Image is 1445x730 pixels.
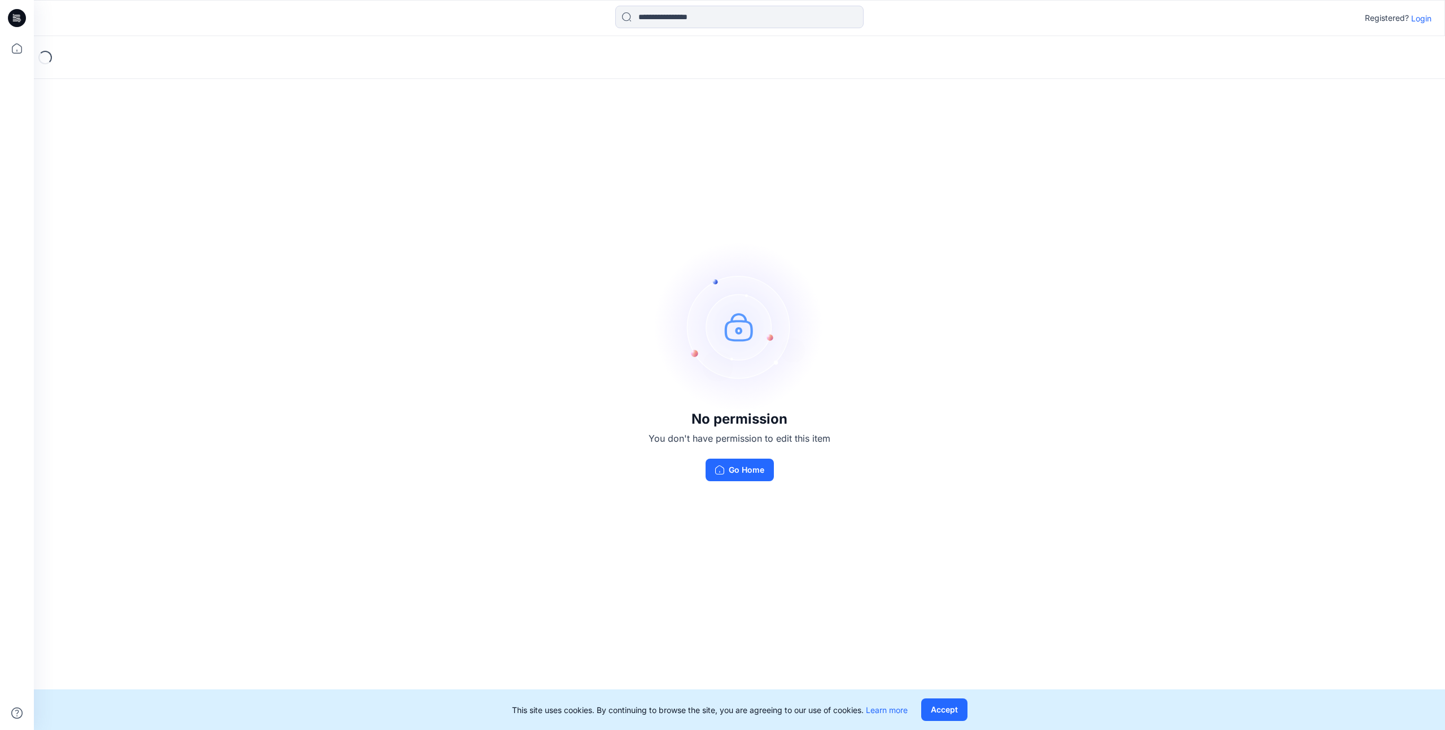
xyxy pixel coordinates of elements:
[706,459,774,481] button: Go Home
[649,432,830,445] p: You don't have permission to edit this item
[866,705,908,715] a: Learn more
[512,704,908,716] p: This site uses cookies. By continuing to browse the site, you are agreeing to our use of cookies.
[1365,11,1409,25] p: Registered?
[649,411,830,427] h3: No permission
[921,698,967,721] button: Accept
[1411,12,1431,24] p: Login
[655,242,824,411] img: no-perm.svg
